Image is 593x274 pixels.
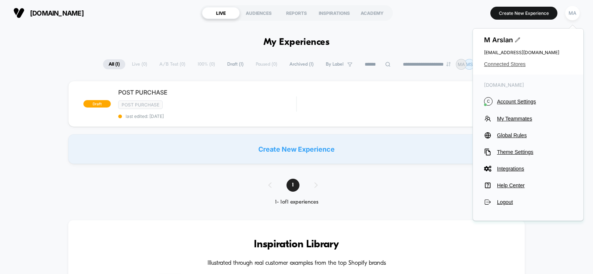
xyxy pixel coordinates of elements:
[118,113,296,119] span: last edited: [DATE]
[484,50,572,55] span: [EMAIL_ADDRESS][DOMAIN_NAME]
[222,59,249,69] span: Draft ( 1 )
[497,149,572,155] span: Theme Settings
[90,239,503,251] h3: Inspiration Library
[264,37,330,48] h1: My Experiences
[466,62,473,67] p: MS
[83,100,111,108] span: draft
[484,97,572,106] button: CAccount Settings
[118,89,296,96] span: POST PURCHASE
[240,7,278,19] div: AUDIENCES
[497,116,572,122] span: My Teammates
[484,82,572,88] span: [DOMAIN_NAME]
[484,165,572,172] button: Integrations
[484,61,572,67] button: Connected Stores
[326,62,344,67] span: By Label
[497,99,572,105] span: Account Settings
[497,166,572,172] span: Integrations
[68,134,525,164] div: Create New Experience
[490,7,557,20] button: Create New Experience
[315,7,353,19] div: INSPIRATIONS
[30,9,84,17] span: [DOMAIN_NAME]
[484,198,572,206] button: Logout
[484,148,572,156] button: Theme Settings
[563,6,582,21] button: MA
[497,182,572,188] span: Help Center
[353,7,391,19] div: ACADEMY
[484,115,572,122] button: My Teammates
[446,62,451,66] img: end
[565,6,580,20] div: MA
[13,7,24,19] img: Visually logo
[286,179,299,192] span: 1
[90,260,503,267] h4: Illustrated through real customer examples from the top Shopify brands
[202,7,240,19] div: LIVE
[118,100,163,109] span: Post Purchase
[458,62,465,67] p: MA
[103,59,125,69] span: All ( 1 )
[497,132,572,138] span: Global Rules
[484,97,493,106] i: C
[261,199,332,205] div: 1 - 1 of 1 experiences
[484,182,572,189] button: Help Center
[278,7,315,19] div: REPORTS
[11,7,86,19] button: [DOMAIN_NAME]
[284,59,319,69] span: Archived ( 1 )
[497,199,572,205] span: Logout
[484,36,572,44] span: M Arslan
[484,132,572,139] button: Global Rules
